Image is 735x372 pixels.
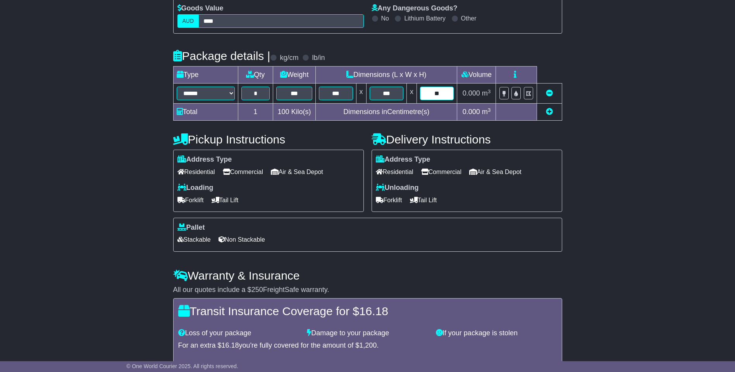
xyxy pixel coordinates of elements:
span: Tail Lift [410,194,437,206]
div: Damage to your package [303,329,432,338]
h4: Delivery Instructions [372,133,562,146]
td: Dimensions in Centimetre(s) [316,104,457,121]
label: Pallet [177,224,205,232]
span: Commercial [421,166,461,178]
a: Add new item [546,108,553,116]
span: Residential [376,166,413,178]
span: 100 [278,108,289,116]
td: Dimensions (L x W x H) [316,67,457,84]
td: Qty [238,67,273,84]
span: 250 [251,286,263,294]
sup: 3 [488,89,491,94]
label: lb/in [312,54,325,62]
span: Non Stackable [219,234,265,246]
span: m [482,89,491,97]
span: Tail Lift [212,194,239,206]
label: Goods Value [177,4,224,13]
td: Volume [457,67,496,84]
div: Loss of your package [174,329,303,338]
span: 16.18 [359,305,388,317]
label: Address Type [177,155,232,164]
span: 16.18 [222,341,239,349]
label: Lithium Battery [404,15,446,22]
h4: Pickup Instructions [173,133,364,146]
span: 0.000 [463,108,480,116]
h4: Warranty & Insurance [173,269,562,282]
div: If your package is stolen [432,329,561,338]
label: AUD [177,14,199,28]
td: Total [173,104,238,121]
label: Any Dangerous Goods? [372,4,458,13]
span: 1,200 [359,341,377,349]
td: 1 [238,104,273,121]
sup: 3 [488,107,491,113]
label: No [381,15,389,22]
label: kg/cm [280,54,298,62]
div: All our quotes include a $ FreightSafe warranty. [173,286,562,294]
span: Air & Sea Depot [469,166,522,178]
label: Other [461,15,477,22]
span: 0.000 [463,89,480,97]
span: Commercial [223,166,263,178]
h4: Package details | [173,49,270,62]
span: Stackable [177,234,211,246]
td: Type [173,67,238,84]
h4: Transit Insurance Coverage for $ [178,305,557,317]
span: Air & Sea Depot [271,166,323,178]
label: Loading [177,184,213,192]
label: Address Type [376,155,430,164]
td: x [356,84,366,104]
a: Remove this item [546,89,553,97]
span: Forklift [177,194,204,206]
div: For an extra $ you're fully covered for the amount of $ . [178,341,557,350]
span: m [482,108,491,116]
td: Weight [273,67,316,84]
span: © One World Courier 2025. All rights reserved. [126,363,238,369]
label: Unloading [376,184,419,192]
span: Residential [177,166,215,178]
td: Kilo(s) [273,104,316,121]
td: x [406,84,417,104]
span: Forklift [376,194,402,206]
